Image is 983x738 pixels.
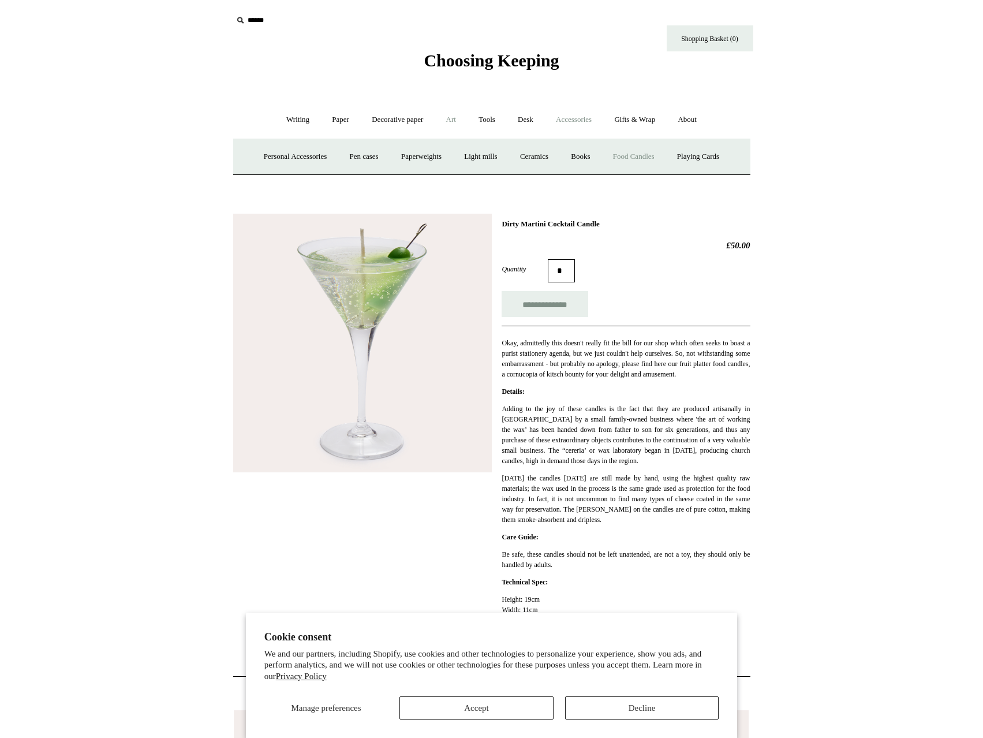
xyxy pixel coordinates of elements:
[502,219,750,229] h1: Dirty Martini Cocktail Candle
[507,105,544,135] a: Desk
[468,105,506,135] a: Tools
[291,703,361,713] span: Manage preferences
[545,105,602,135] a: Accessories
[510,141,559,172] a: Ceramics
[233,214,492,472] img: Dirty Martini Cocktail Candle
[454,141,507,172] a: Light mills
[264,696,388,720] button: Manage preferences
[436,105,466,135] a: Art
[502,387,524,396] strong: Details:
[502,264,548,274] label: Quantity
[565,696,719,720] button: Decline
[667,105,707,135] a: About
[399,696,554,720] button: Accept
[424,60,559,68] a: Choosing Keeping
[253,141,337,172] a: Personal Accessories
[502,473,750,525] p: [DATE] the candles [DATE] are still made by hand, using the highest quality raw materials; the wa...
[264,631,719,643] h2: Cookie consent
[203,688,780,698] h4: Related Products
[667,141,730,172] a: Playing Cards
[276,105,320,135] a: Writing
[339,141,388,172] a: Pen cases
[264,648,719,683] p: We and our partners, including Shopify, use cookies and other technologies to personalize your ex...
[502,240,750,251] h2: £50.00
[502,578,548,586] strong: Technical Spec:
[502,338,750,379] p: Okay, admittedly this doesn't really fit the bill for our shop which often seeks to boast a puris...
[502,533,538,541] strong: Care Guide:
[322,105,360,135] a: Paper
[502,404,750,466] p: Adding to the joy of these candles is the fact that they are produced artisanally in [GEOGRAPHIC_...
[391,141,452,172] a: Paperweights
[276,672,327,681] a: Privacy Policy
[603,141,665,172] a: Food Candles
[560,141,600,172] a: Books
[604,105,666,135] a: Gifts & Wrap
[424,51,559,70] span: Choosing Keeping
[361,105,433,135] a: Decorative paper
[502,594,750,646] p: Height: 19cm Width: 11cm Depth: 11cm Weight: 376g Material: Paraffin wax with cotton wick, smoke ...
[667,25,753,51] a: Shopping Basket (0)
[502,549,750,570] p: Be safe, these candles should not be left unattended, are not a toy, they should only be handled ...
